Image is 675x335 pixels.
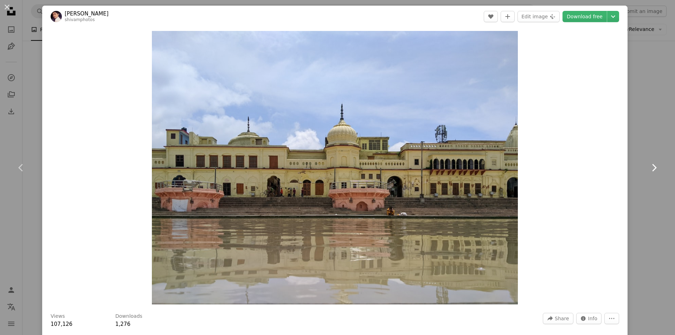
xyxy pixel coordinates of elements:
[604,313,619,324] button: More Actions
[51,321,72,327] span: 107,126
[65,10,109,17] a: [PERSON_NAME]
[517,11,560,22] button: Edit image
[152,31,517,304] img: a large building with a domed roof
[607,11,619,22] button: Choose download size
[576,313,602,324] button: Stats about this image
[152,31,517,304] button: Zoom in on this image
[633,134,675,201] a: Next
[484,11,498,22] button: Like
[115,321,130,327] span: 1,276
[501,11,515,22] button: Add to Collection
[562,11,607,22] a: Download free
[51,11,62,22] img: Go to Shivam Tiwari's profile
[51,313,65,320] h3: Views
[65,17,95,22] a: shivamphotos
[588,313,598,324] span: Info
[555,313,569,324] span: Share
[543,313,573,324] button: Share this image
[115,313,142,320] h3: Downloads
